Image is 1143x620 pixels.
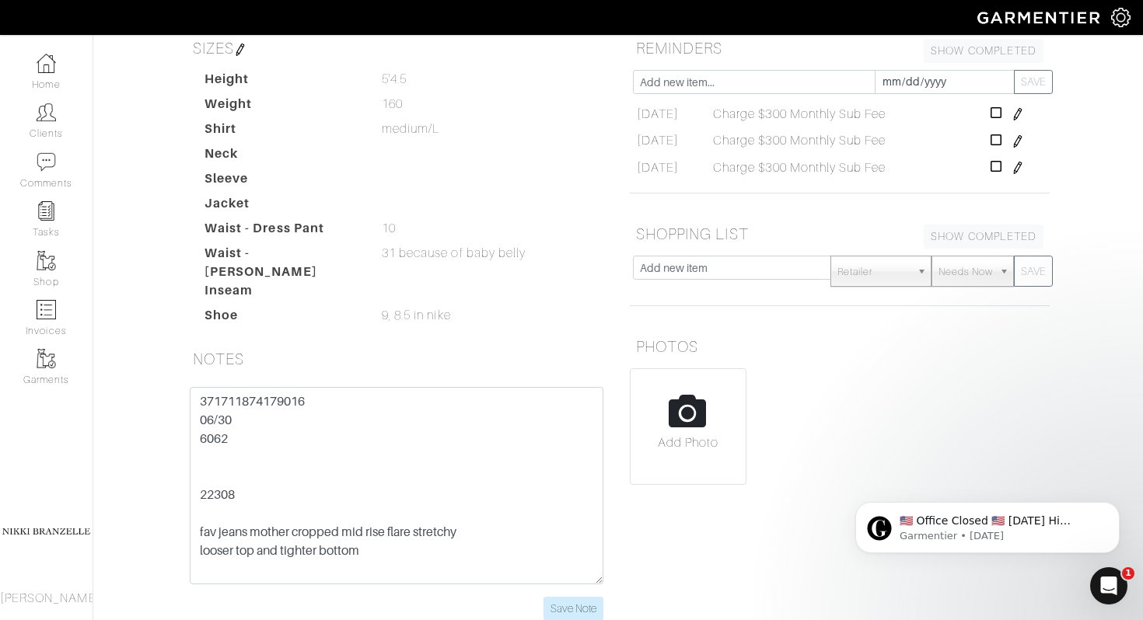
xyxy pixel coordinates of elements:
[633,256,831,280] input: Add new item
[193,244,370,281] dt: Waist - [PERSON_NAME]
[193,281,370,306] dt: Inseam
[37,201,56,221] img: reminder-icon-8004d30b9f0a5d33ae49ab947aed9ed385cf756f9e5892f1edd6e32f2345188e.png
[193,219,370,244] dt: Waist - Dress Pant
[713,105,886,124] span: Charge $300 Monthly Sub Fee
[1122,567,1134,580] span: 1
[1090,567,1127,604] iframe: Intercom live chat
[924,39,1043,63] a: SHOW COMPLETED
[190,387,603,584] textarea: 371711874179016 06/30 6062 22308 fav jeans mother cropped mid rise flare stretchy looser top and ...
[637,105,679,124] span: [DATE]
[382,219,396,238] span: 10
[193,95,370,120] dt: Weight
[193,194,370,219] dt: Jacket
[193,145,370,169] dt: Neck
[637,131,679,150] span: [DATE]
[1012,108,1024,120] img: pen-cf24a1663064a2ec1b9c1bd2387e9de7a2fa800b781884d57f21acf72779bad2.png
[234,44,246,56] img: pen-cf24a1663064a2ec1b9c1bd2387e9de7a2fa800b781884d57f21acf72779bad2.png
[630,33,1050,64] h5: REMINDERS
[37,103,56,122] img: clients-icon-6bae9207a08558b7cb47a8932f037763ab4055f8c8b6bfacd5dc20c3e0201464.png
[713,158,886,177] span: Charge $300 Monthly Sub Fee
[637,158,679,177] span: [DATE]
[630,331,1050,362] h5: PHOTOS
[1012,162,1024,174] img: pen-cf24a1663064a2ec1b9c1bd2387e9de7a2fa800b781884d57f21acf72779bad2.png
[633,70,876,94] input: Add new item...
[713,131,886,150] span: Charge $300 Monthly Sub Fee
[924,225,1043,249] a: SHOW COMPLETED
[37,300,56,319] img: orders-icon-0abe47150d42831381b5fb84f609e132dff9fe21cb692f30cb5eec754e2cba89.png
[832,469,1143,578] iframe: Intercom notifications message
[1111,8,1131,27] img: gear-icon-white-bd11855cb880d31180b6d7d6211b90ccbf57a29d726f0c71d8c61bd08dd39cc2.png
[1014,256,1053,287] button: SAVE
[37,152,56,172] img: comment-icon-a0a6a9ef722e966f86d9cbdc48e553b5cf19dbc54f86b18d962a5391bc8f6eb6.png
[1014,70,1053,94] button: SAVE
[382,306,451,325] span: 9, 8.5 in nike
[939,256,993,287] span: Needs Now
[382,95,403,113] span: 160
[193,306,370,331] dt: Shoe
[970,4,1111,31] img: garmentier-logo-header-white-b43fb05a5012e4ada735d5af1a66efaba907eab6374d6393d1fbf88cb4ef424d.png
[193,120,370,145] dt: Shirt
[37,54,56,73] img: dashboard-icon-dbcd8f5a0b271acd01030246c82b418ddd0df26cd7fceb0bd07c9910d44c42f6.png
[630,218,1050,249] h5: SHOPPING LIST
[837,256,911,287] span: Retailer
[187,343,606,374] h5: NOTES
[1012,135,1024,148] img: pen-cf24a1663064a2ec1b9c1bd2387e9de7a2fa800b781884d57f21acf72779bad2.png
[187,33,606,64] h5: SIZES
[382,244,526,263] span: 31 because of baby belly
[382,120,440,138] span: medium/L
[193,70,370,95] dt: Height
[193,169,370,194] dt: Sleeve
[37,251,56,270] img: garments-icon-b7da505a4dc4fd61783c78ac3ca0ef83fa9d6f193b1c9dc38574b1d14d53ca28.png
[382,70,407,89] span: 5'4.5
[37,349,56,368] img: garments-icon-b7da505a4dc4fd61783c78ac3ca0ef83fa9d6f193b1c9dc38574b1d14d53ca28.png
